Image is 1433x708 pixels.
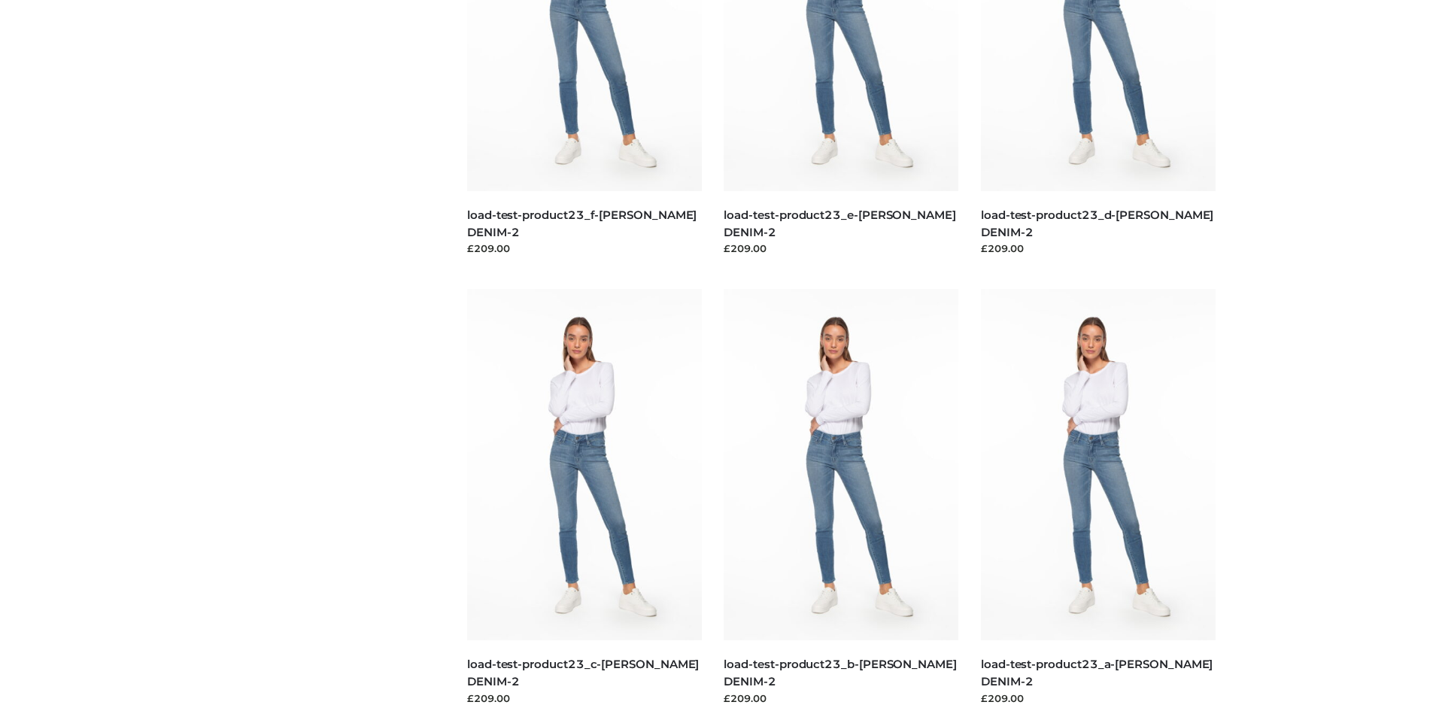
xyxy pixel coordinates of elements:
[467,691,702,706] div: £209.00
[467,241,702,256] div: £209.00
[981,691,1216,706] div: £209.00
[724,208,955,239] a: load-test-product23_e-[PERSON_NAME] DENIM-2
[981,657,1213,688] a: load-test-product23_a-[PERSON_NAME] DENIM-2
[467,208,697,239] a: load-test-product23_f-[PERSON_NAME] DENIM-2
[724,691,958,706] div: £209.00
[724,241,958,256] div: £209.00
[467,657,699,688] a: load-test-product23_c-[PERSON_NAME] DENIM-2
[724,657,956,688] a: load-test-product23_b-[PERSON_NAME] DENIM-2
[981,208,1213,239] a: load-test-product23_d-[PERSON_NAME] DENIM-2
[981,241,1216,256] div: £209.00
